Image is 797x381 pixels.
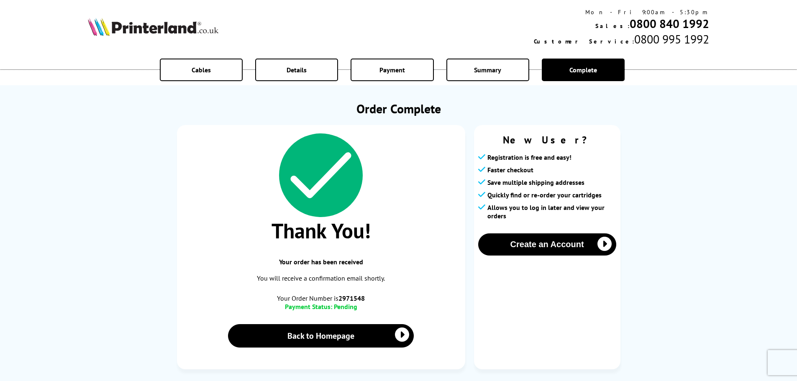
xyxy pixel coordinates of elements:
[474,66,501,74] span: Summary
[478,233,616,256] button: Create an Account
[534,38,634,45] span: Customer Service:
[185,258,457,266] span: Your order has been received
[177,100,620,117] h1: Order Complete
[379,66,405,74] span: Payment
[185,217,457,244] span: Thank You!
[228,324,414,348] a: Back to Homepage
[88,18,218,36] img: Printerland Logo
[595,22,630,30] span: Sales:
[334,302,357,311] span: Pending
[487,153,571,161] span: Registration is free and easy!
[487,178,584,187] span: Save multiple shipping addresses
[478,133,616,146] span: New User?
[630,16,709,31] a: 0800 840 1992
[192,66,211,74] span: Cables
[185,273,457,284] p: You will receive a confirmation email shortly.
[534,8,709,16] div: Mon - Fri 9:00am - 5:30pm
[487,203,616,220] span: Allows you to log in later and view your orders
[634,31,709,47] span: 0800 995 1992
[569,66,597,74] span: Complete
[487,166,533,174] span: Faster checkout
[487,191,602,199] span: Quickly find or re-order your cartridges
[185,294,457,302] span: Your Order Number is
[285,302,332,311] span: Payment Status:
[287,66,307,74] span: Details
[338,294,365,302] b: 2971548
